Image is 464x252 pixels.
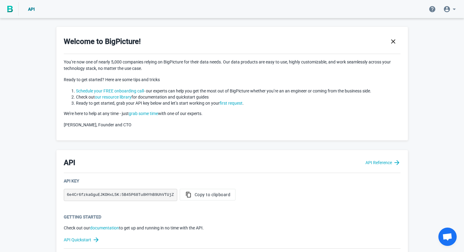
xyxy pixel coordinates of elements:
[7,6,13,13] img: BigPicture.io
[365,159,401,166] a: API Reference
[438,228,457,246] div: Open chat
[28,7,35,12] span: API
[76,94,401,100] li: Check out for documentation and quickstart guides
[185,192,231,198] span: Copy to clipboard
[90,225,119,230] a: documentation
[64,225,401,231] p: Check out our to get up and running in no time with the API.
[76,88,401,94] li: - our experts can help you get the most out of BigPicture whether you’re an an engineer or coming...
[64,110,401,117] p: We’re here to help at any time - just with one of our experts.
[95,95,131,99] a: our resource library
[220,101,243,106] a: first request
[64,178,401,184] div: API Key
[64,59,401,72] p: You’re now one of nearly 5,000 companies relying on BigPicture for their data needs. Our data pro...
[64,236,401,243] a: API Quickstart
[64,214,401,220] div: Getting Started
[129,111,158,116] a: grab some time
[64,77,401,83] p: Ready to get started? Here are some tips and tricks
[64,122,401,128] p: [PERSON_NAME], Founder and CTO
[64,157,75,168] h3: API
[76,88,144,93] a: Schedule your FREE onboarding call
[180,189,236,200] button: Copy to clipboard
[64,189,177,201] pre: 6e4Cr6fzkaGguEJKOHxL5K:5B45P68Tu8HYhB9UhVTUjZ
[76,100,401,106] li: Ready to get started, grab your API key below and let’s start working on your .
[64,36,141,47] h3: Welcome to BigPicture!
